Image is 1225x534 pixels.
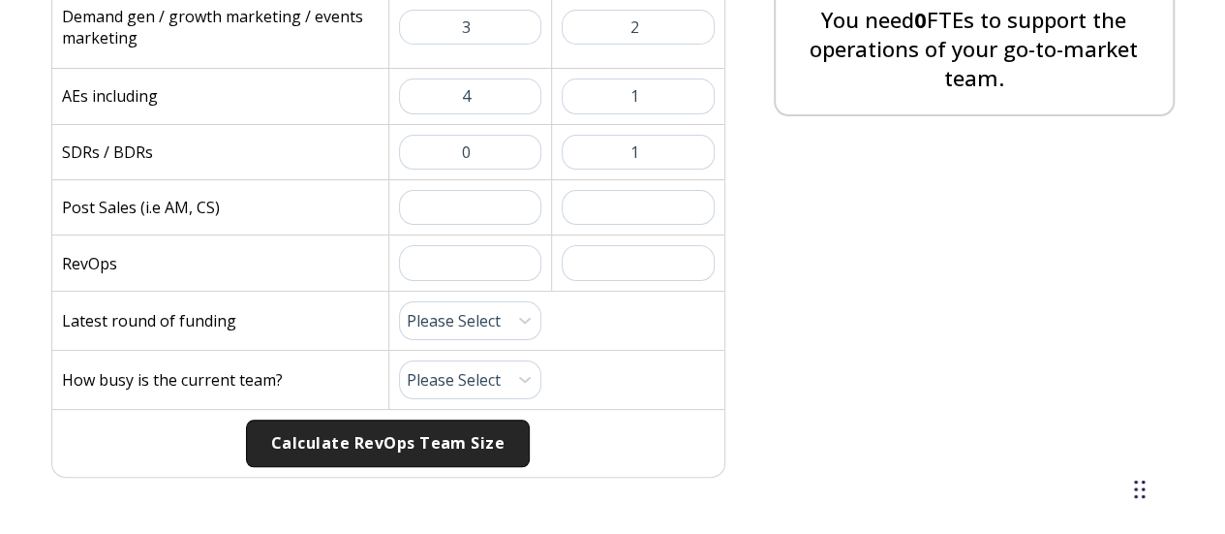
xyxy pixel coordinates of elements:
p: You need FTEs to support the operations of your go-to-market team. [776,5,1173,93]
p: SDRs / BDRs [62,141,153,163]
div: Drag [1134,460,1146,518]
span: 0 [914,5,927,34]
p: Post Sales (i.e AM, CS) [62,197,220,218]
p: Demand gen / growth marketing / events marketing [62,6,379,48]
p: RevOps [62,253,117,274]
button: Calculate RevOps Team Size [246,420,530,468]
p: Latest round of funding [62,310,236,331]
iframe: Chat Widget [1128,441,1225,534]
p: How busy is the current team? [62,369,283,391]
p: AEs including [62,85,158,107]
